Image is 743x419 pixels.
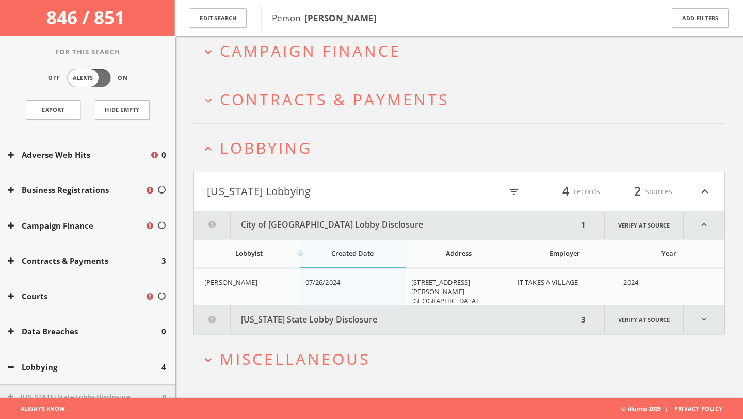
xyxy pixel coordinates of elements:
span: IT TAKES A VILLAGE [518,278,578,287]
div: 3 [578,305,589,334]
span: 4 [558,182,574,200]
a: Privacy Policy [674,405,722,412]
button: Courts [8,291,145,302]
span: Lobbying [220,137,312,158]
button: Campaign Finance [8,220,145,232]
div: Created Date [305,249,400,258]
button: expand_moreCampaign Finance [201,42,725,59]
span: 4 [161,361,166,373]
i: expand_less [684,211,724,239]
i: expand_less [201,142,215,156]
span: 846 / 851 [46,5,129,29]
span: 2 [629,182,645,200]
span: 3 [161,255,166,267]
button: Adverse Web Hits [8,149,150,161]
button: City of [GEOGRAPHIC_DATA] Lobby Disclosure [194,211,578,239]
div: grid [194,268,724,305]
button: Edit Search [190,8,247,28]
button: expand_lessLobbying [201,139,725,156]
span: [STREET_ADDRESS][PERSON_NAME] [GEOGRAPHIC_DATA] [411,278,478,305]
span: Person [272,12,377,24]
span: Off [48,74,60,83]
button: [US_STATE] State Lobby Disclosure [194,305,578,334]
span: Always Know. [8,398,67,419]
i: arrow_downward [295,248,305,259]
button: Add Filters [672,8,729,28]
span: For This Search [47,47,128,57]
span: | [661,405,672,412]
span: 0 [163,392,166,402]
i: expand_more [201,93,215,107]
span: On [118,74,128,83]
div: Year [623,249,714,258]
b: [PERSON_NAME] [304,12,377,24]
span: [PERSON_NAME] [204,278,257,287]
a: Verify at source [604,305,684,334]
button: Data Breaches [8,326,161,337]
div: 1 [578,211,589,239]
div: records [538,183,600,200]
button: [US_STATE] State Lobby Disclosure [8,392,163,402]
button: Lobbying [8,361,161,373]
div: Address [411,249,506,258]
button: expand_moreMiscellaneous [201,350,725,367]
button: Hide Empty [95,100,150,120]
i: expand_more [684,305,724,334]
span: 0 [161,149,166,161]
i: expand_more [201,45,215,59]
span: Contracts & Payments [220,89,449,110]
span: 07/26/2024 [305,278,340,287]
i: expand_more [201,353,215,367]
div: Employer [518,249,612,258]
button: Business Registrations [8,184,145,196]
i: filter_list [508,186,520,198]
a: Export [26,100,80,120]
button: expand_moreContracts & Payments [201,91,725,108]
a: Verify at source [604,211,684,239]
div: Lobbyist [204,249,294,258]
span: Miscellaneous [220,348,370,369]
button: [US_STATE] Lobbying [207,183,459,200]
span: Campaign Finance [220,40,401,61]
i: expand_less [698,183,712,200]
button: Contracts & Payments [8,255,161,267]
span: © illumis 2025 [621,398,735,419]
span: 2024 [623,278,638,287]
span: 0 [161,326,166,337]
div: sources [610,183,672,200]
